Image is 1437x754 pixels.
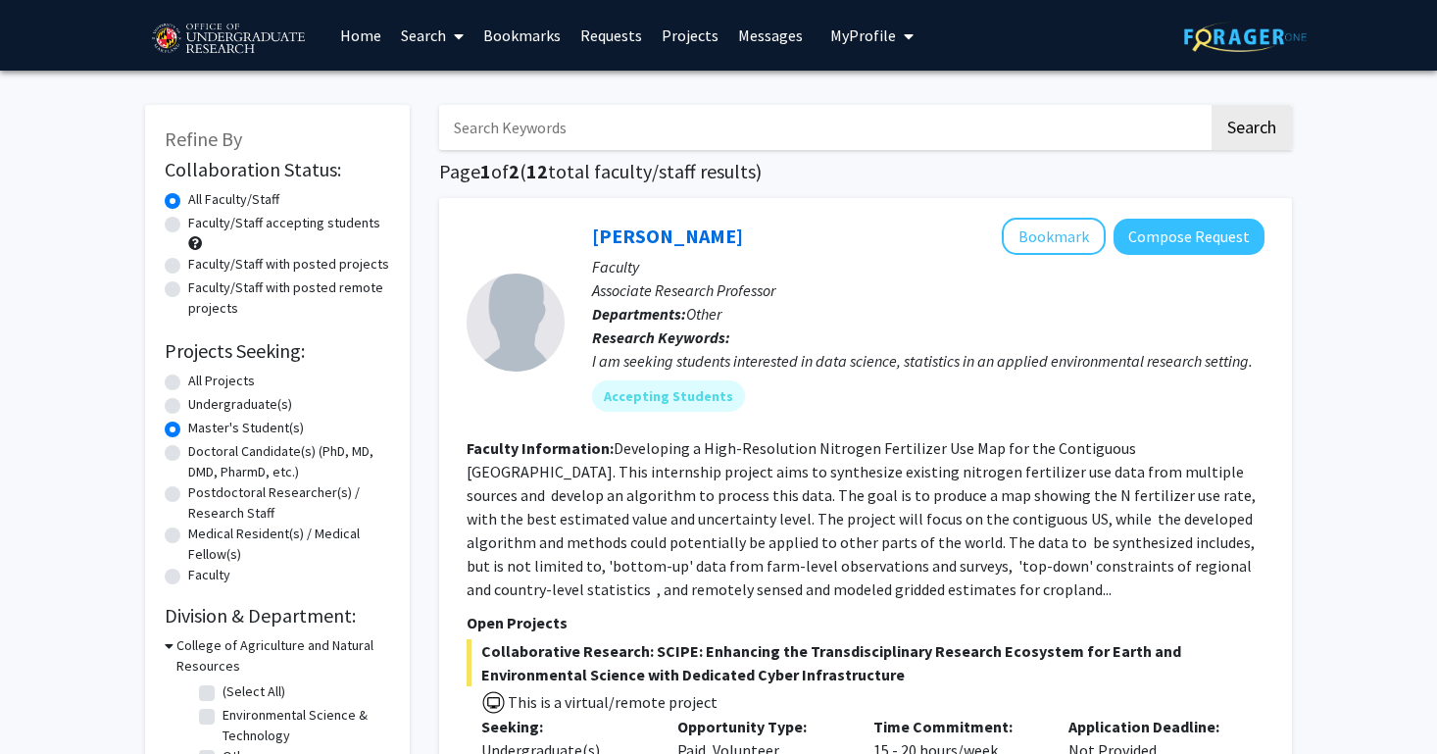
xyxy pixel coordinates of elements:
label: Medical Resident(s) / Medical Fellow(s) [188,524,390,565]
button: Compose Request to Dong Liang [1114,219,1264,255]
span: Collaborative Research: SCIPE: Enhancing the Transdisciplinary Research Ecosystem for Earth and E... [467,639,1264,686]
span: 12 [526,159,548,183]
p: Faculty [592,255,1264,278]
h3: College of Agriculture and Natural Resources [176,635,390,677]
b: Departments: [592,304,686,324]
label: Environmental Science & Technology [223,705,385,746]
h2: Projects Seeking: [165,339,390,363]
label: Master's Student(s) [188,418,304,438]
h2: Division & Department: [165,604,390,628]
h1: Page of ( total faculty/staff results) [439,160,1292,183]
label: Faculty/Staff accepting students [188,213,380,233]
label: Undergraduate(s) [188,394,292,415]
div: I am seeking students interested in data science, statistics in an applied environmental research... [592,349,1264,373]
span: Other [686,304,721,324]
span: 2 [509,159,520,183]
iframe: Chat [15,666,83,739]
a: [PERSON_NAME] [592,224,743,248]
b: Research Keywords: [592,327,730,347]
fg-read-more: Developing a High-Resolution Nitrogen Fertilizer Use Map for the Contiguous [GEOGRAPHIC_DATA]. Th... [467,438,1259,599]
label: Postdoctoral Researcher(s) / Research Staff [188,482,390,524]
a: Projects [652,1,728,70]
label: Faculty/Staff with posted projects [188,254,389,275]
p: Application Deadline: [1068,715,1235,738]
label: Faculty [188,565,230,585]
a: Search [391,1,473,70]
a: Home [330,1,391,70]
mat-chip: Accepting Students [592,380,745,412]
label: All Faculty/Staff [188,189,279,210]
button: Add Dong Liang to Bookmarks [1002,218,1106,255]
img: ForagerOne Logo [1184,22,1307,52]
b: Faculty Information: [467,438,614,458]
p: Seeking: [481,715,648,738]
p: Open Projects [467,611,1264,634]
button: Search [1212,105,1292,150]
span: 1 [480,159,491,183]
label: Doctoral Candidate(s) (PhD, MD, DMD, PharmD, etc.) [188,441,390,482]
label: (Select All) [223,681,285,702]
span: My Profile [830,25,896,45]
label: Faculty/Staff with posted remote projects [188,277,390,319]
p: Opportunity Type: [677,715,844,738]
span: This is a virtual/remote project [506,692,718,712]
input: Search Keywords [439,105,1209,150]
span: Refine By [165,126,242,151]
a: Messages [728,1,813,70]
h2: Collaboration Status: [165,158,390,181]
a: Requests [570,1,652,70]
a: Bookmarks [473,1,570,70]
p: Time Commitment: [873,715,1040,738]
p: Associate Research Professor [592,278,1264,302]
label: All Projects [188,371,255,391]
img: University of Maryland Logo [145,15,311,64]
